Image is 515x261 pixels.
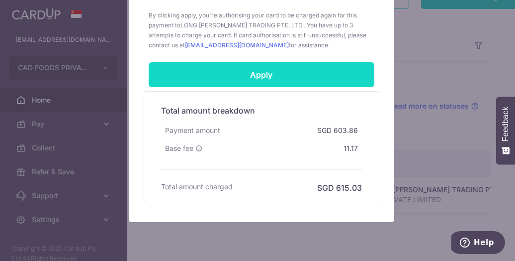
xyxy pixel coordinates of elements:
[149,62,374,87] input: Apply
[451,231,505,256] iframe: Opens a widget where you can find more information
[161,105,362,117] h5: Total amount breakdown
[149,10,374,50] span: By clicking apply, you're authorising your card to be charged again for this payment to . You hav...
[185,41,289,49] a: [EMAIL_ADDRESS][DOMAIN_NAME]
[180,21,304,29] span: LONG [PERSON_NAME] TRADING PTE. LTD.
[317,182,362,194] h6: SGD 615.03
[165,143,193,153] span: Base fee
[496,97,515,164] button: Feedback - Show survey
[340,139,362,157] div: 11.17
[161,122,224,139] div: Payment amount
[501,107,510,141] span: Feedback
[313,122,362,139] div: SGD 603.86
[161,182,233,192] h6: Total amount charged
